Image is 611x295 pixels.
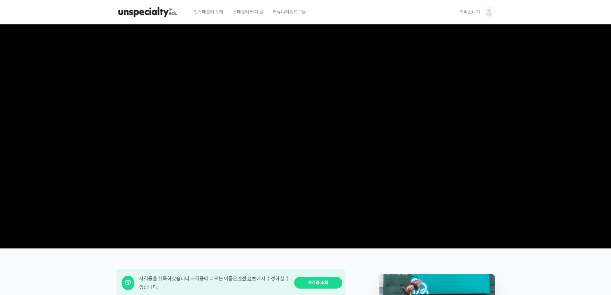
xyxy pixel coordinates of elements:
[294,277,342,289] a: 자격증 조회
[237,275,256,282] a: 계정 정보
[460,9,480,15] span: 커피스니퍼
[139,274,290,291] div: 자격증을 취득하셨습니다. 자격증에 나오는 이름은 에서 수정하실 수 있습니다.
